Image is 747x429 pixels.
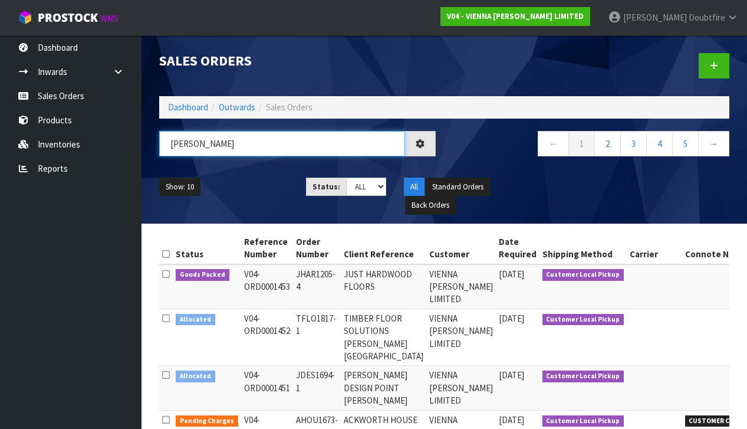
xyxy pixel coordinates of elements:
[426,232,496,264] th: Customer
[426,178,490,197] button: Standard Orders
[426,366,496,410] td: VIENNA [PERSON_NAME] LIMITED
[627,232,682,264] th: Carrier
[499,268,524,280] span: [DATE]
[168,101,208,113] a: Dashboard
[241,232,293,264] th: Reference Number
[100,13,119,24] small: WMS
[18,10,32,25] img: cube-alt.png
[672,131,699,156] a: 5
[453,131,730,160] nav: Page navigation
[341,309,426,366] td: TIMBER FLOOR SOLUTIONS [PERSON_NAME][GEOGRAPHIC_DATA]
[293,366,341,410] td: JDES1694-1
[341,232,426,264] th: Client Reference
[173,232,241,264] th: Status
[542,415,624,427] span: Customer Local Pickup
[293,264,341,309] td: JHAR1205-4
[405,196,456,215] button: Back Orders
[542,269,624,281] span: Customer Local Pickup
[426,309,496,366] td: VIENNA [PERSON_NAME] LIMITED
[159,131,405,156] input: Search sales orders
[176,371,215,382] span: Allocated
[496,232,539,264] th: Date Required
[542,314,624,326] span: Customer Local Pickup
[159,178,200,197] button: Show: 10
[293,232,341,264] th: Order Number
[594,131,621,156] a: 2
[568,131,595,156] a: 1
[241,309,293,366] td: V04-ORD0001452
[404,178,424,197] button: All
[426,264,496,309] td: VIENNA [PERSON_NAME] LIMITED
[38,10,98,25] span: ProStock
[266,101,312,113] span: Sales Orders
[646,131,673,156] a: 4
[620,131,647,156] a: 3
[241,366,293,410] td: V04-ORD0001451
[538,131,569,156] a: ←
[176,269,229,281] span: Goods Packed
[312,182,340,192] strong: Status:
[499,414,524,425] span: [DATE]
[447,11,584,21] strong: V04 - VIENNA [PERSON_NAME] LIMITED
[176,314,215,326] span: Allocated
[542,371,624,382] span: Customer Local Pickup
[241,264,293,309] td: V04-ORD0001453
[293,309,341,366] td: TFLO1817-1
[341,264,426,309] td: JUST HARDWOOD FLOORS
[159,53,436,68] h1: Sales Orders
[219,101,255,113] a: Outwards
[623,12,687,23] span: [PERSON_NAME]
[341,366,426,410] td: [PERSON_NAME] DESIGN POINT [PERSON_NAME]
[689,12,725,23] span: Doubtfire
[499,369,524,381] span: [DATE]
[698,131,729,156] a: →
[499,313,524,324] span: [DATE]
[539,232,627,264] th: Shipping Method
[176,415,238,427] span: Pending Charges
